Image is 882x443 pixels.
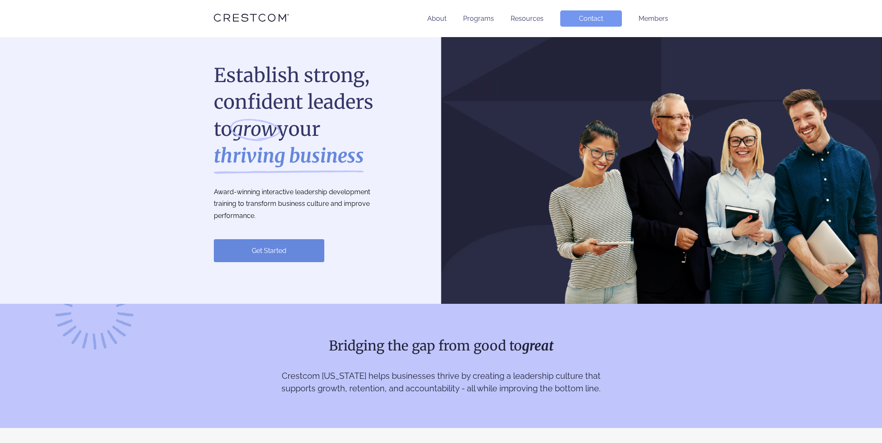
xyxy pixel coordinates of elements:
strong: great [522,338,554,354]
i: grow [232,116,277,143]
a: Contact [560,10,622,27]
a: Get Started [214,239,324,262]
a: Programs [463,15,494,23]
p: Crestcom [US_STATE] helps businesses thrive by creating a leadership culture that supports growth... [278,370,605,395]
a: Members [639,15,668,23]
a: Resources [511,15,544,23]
h2: Bridging the gap from good to [214,337,668,355]
h1: Establish strong, confident leaders to your [214,62,389,170]
a: About [427,15,446,23]
strong: thriving business [214,143,364,169]
p: Award-winning interactive leadership development training to transform business culture and impro... [214,186,389,222]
